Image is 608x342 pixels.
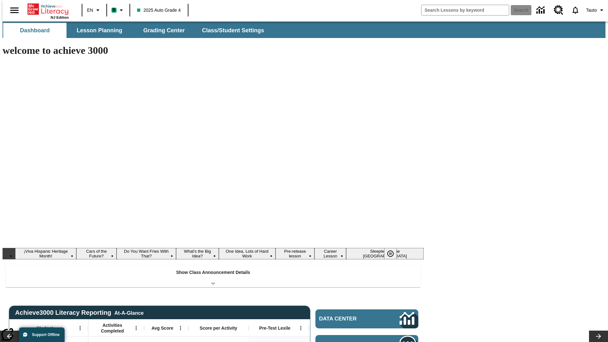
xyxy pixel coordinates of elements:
[533,2,550,19] a: Data Center
[76,248,117,259] button: Slide 2 Cars of the Future?
[200,325,237,331] span: Score per Activity
[68,23,131,38] button: Lesson Planning
[6,265,421,287] div: Show Class Announcement Details
[384,248,397,259] button: Pause
[275,248,314,259] button: Slide 6 Pre-release lesson
[36,325,53,331] span: Student
[15,309,144,316] span: Achieve3000 Literacy Reporting
[28,3,69,16] a: Home
[567,2,584,18] a: Notifications
[3,23,66,38] button: Dashboard
[131,323,141,333] button: Open Menu
[584,4,608,16] button: Profile/Settings
[589,331,608,342] button: Lesson carousel, Next
[296,323,306,333] button: Open Menu
[114,309,143,316] div: At-A-Glance
[197,23,269,38] button: Class/Student Settings
[109,4,128,16] button: Boost Class color is mint green. Change class color
[259,325,291,331] span: Pre-Test Lexile
[92,322,133,334] span: Activities Completed
[112,6,116,14] span: B
[3,22,605,38] div: SubNavbar
[550,2,567,19] a: Resource Center, Will open in new tab
[51,16,69,19] span: NJ Edition
[28,2,69,19] div: Home
[346,248,424,259] button: Slide 8 Sleepless in the Animal Kingdom
[84,4,104,16] button: Language: EN, Select a language
[15,248,76,259] button: Slide 1 ¡Viva Hispanic Heritage Month!
[75,323,85,333] button: Open Menu
[3,23,270,38] div: SubNavbar
[19,327,65,342] button: Support Offline
[319,316,378,322] span: Data Center
[3,45,424,56] h1: welcome to achieve 3000
[384,248,403,259] div: Pause
[176,248,218,259] button: Slide 4 What's the Big Idea?
[176,269,250,276] p: Show Class Announcement Details
[151,325,173,331] span: Avg Score
[176,323,185,333] button: Open Menu
[314,248,346,259] button: Slide 7 Career Lesson
[586,7,597,14] span: Tauto
[219,248,276,259] button: Slide 5 One Idea, Lots of Hard Work
[421,5,509,15] input: search field
[32,332,60,337] span: Support Offline
[132,23,196,38] button: Grading Center
[5,1,24,20] button: Open side menu
[117,248,176,259] button: Slide 3 Do You Want Fries With That?
[87,7,93,14] span: EN
[315,309,418,328] a: Data Center
[137,7,181,14] span: 2025 Auto Grade 4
